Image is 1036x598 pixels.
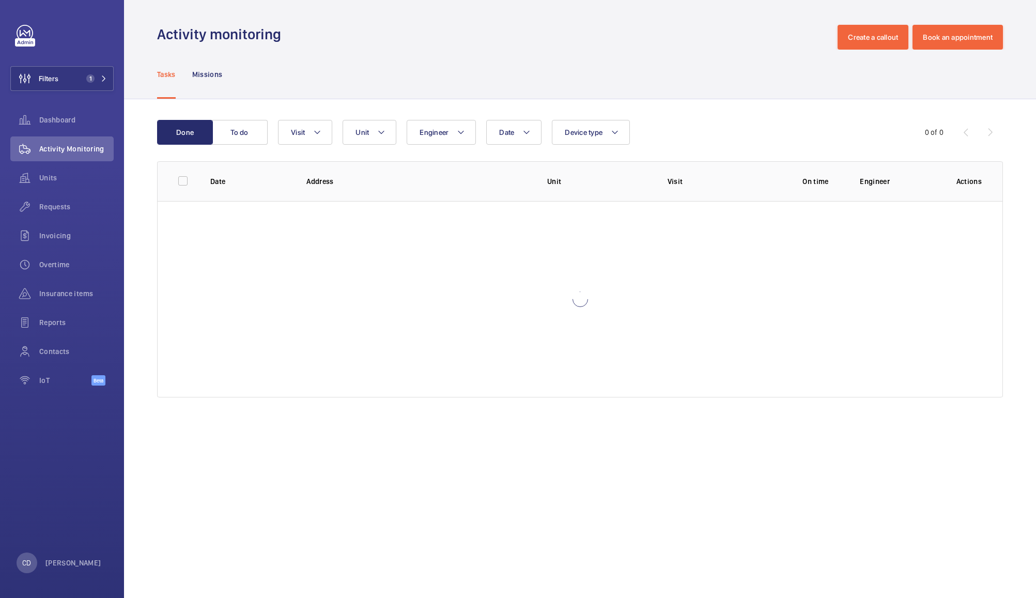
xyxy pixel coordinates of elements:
[343,120,396,145] button: Unit
[39,144,114,154] span: Activity Monitoring
[407,120,476,145] button: Engineer
[39,231,114,241] span: Invoicing
[91,375,105,386] span: Beta
[788,176,844,187] p: On time
[39,259,114,270] span: Overtime
[420,128,449,136] span: Engineer
[39,317,114,328] span: Reports
[565,128,602,136] span: Device type
[45,558,101,568] p: [PERSON_NAME]
[39,173,114,183] span: Units
[10,66,114,91] button: Filters1
[306,176,531,187] p: Address
[39,346,114,357] span: Contacts
[913,25,1003,50] button: Book an appointment
[192,69,223,80] p: Missions
[486,120,542,145] button: Date
[39,375,91,386] span: IoT
[22,558,31,568] p: CD
[291,128,305,136] span: Visit
[39,288,114,299] span: Insurance items
[157,120,213,145] button: Done
[838,25,908,50] button: Create a callout
[39,73,58,84] span: Filters
[278,120,332,145] button: Visit
[86,74,95,83] span: 1
[355,128,369,136] span: Unit
[39,202,114,212] span: Requests
[39,115,114,125] span: Dashboard
[499,128,514,136] span: Date
[860,176,939,187] p: Engineer
[956,176,982,187] p: Actions
[925,127,944,137] div: 0 of 0
[552,120,630,145] button: Device type
[157,69,176,80] p: Tasks
[547,176,651,187] p: Unit
[668,176,771,187] p: Visit
[157,25,287,44] h1: Activity monitoring
[212,120,268,145] button: To do
[210,176,290,187] p: Date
